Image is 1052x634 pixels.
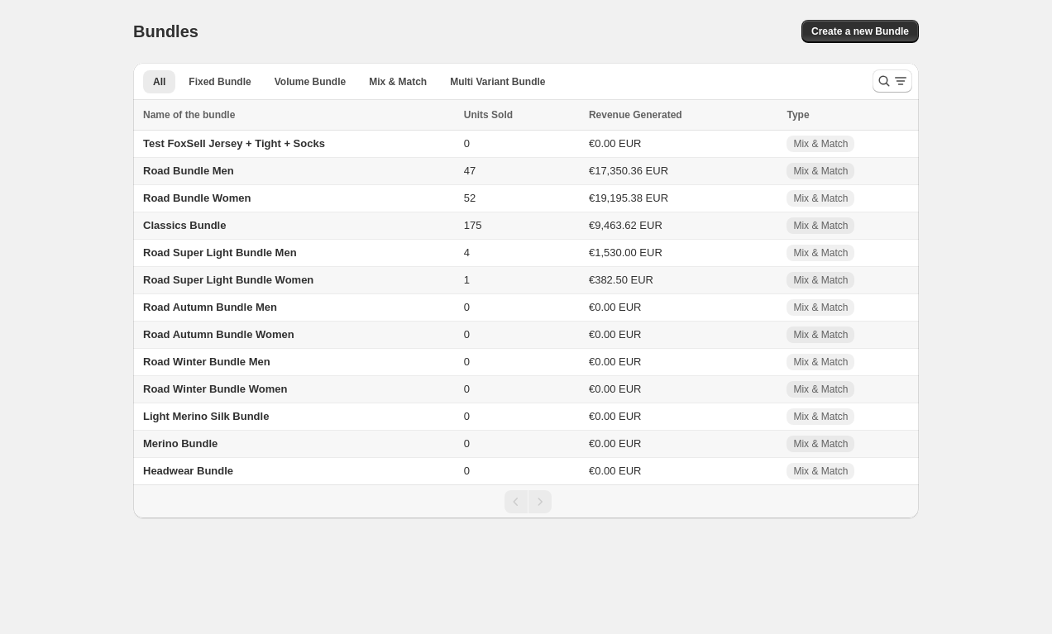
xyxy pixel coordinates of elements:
span: €0.00 EUR [589,355,642,368]
span: Road Super Light Bundle Men [143,246,297,259]
span: €382.50 EUR [589,274,653,286]
div: Name of the bundle [143,107,454,123]
span: Road Winter Bundle Men [143,355,270,368]
span: €1,530.00 EUR [589,246,662,259]
span: Mix & Match [793,437,848,450]
span: Mix & Match [369,75,427,88]
span: Road Autumn Bundle Women [143,328,294,341]
span: Mix & Match [793,328,848,341]
span: Fixed Bundle [189,75,251,88]
span: €0.00 EUR [589,137,642,150]
span: Create a new Bundle [811,25,909,38]
button: Create a new Bundle [801,20,919,43]
span: Multi Variant Bundle [450,75,545,88]
span: Headwear Bundle [143,465,233,477]
span: €17,350.36 EUR [589,164,668,177]
span: €0.00 EUR [589,383,642,395]
span: €0.00 EUR [589,465,642,477]
span: Mix & Match [793,192,848,205]
button: Search and filter results [873,69,912,93]
span: €0.00 EUR [589,437,642,450]
span: Classics Bundle [143,219,226,231]
span: €0.00 EUR [589,301,642,313]
span: Test FoxSell Jersey + Tight + Socks [143,137,325,150]
span: Road Winter Bundle Women [143,383,287,395]
span: Mix & Match [793,246,848,260]
span: Merino Bundle [143,437,218,450]
span: Volume Bundle [275,75,346,88]
span: Mix & Match [793,465,848,478]
span: 0 [464,301,470,313]
span: 0 [464,383,470,395]
span: €9,463.62 EUR [589,219,662,231]
button: Revenue Generated [589,107,699,123]
span: €0.00 EUR [589,410,642,422]
span: 47 [464,164,476,177]
span: Units Sold [464,107,513,123]
span: Mix & Match [793,355,848,369]
span: Road Bundle Men [143,164,234,177]
span: 0 [464,410,470,422]
span: Road Super Light Bundle Women [143,274,313,286]
span: Mix & Match [793,301,848,314]
nav: Pagination [133,484,919,518]
span: Road Autumn Bundle Men [143,301,277,313]
span: Mix & Match [793,137,848,150]
div: Type [787,107,909,123]
span: 4 [464,246,470,259]
span: Mix & Match [793,410,848,423]
span: 0 [464,328,470,341]
span: 0 [464,437,470,450]
span: Mix & Match [793,219,848,232]
span: 0 [464,465,470,477]
button: Units Sold [464,107,529,123]
span: Mix & Match [793,274,848,287]
span: Mix & Match [793,383,848,396]
span: 0 [464,137,470,150]
span: Mix & Match [793,164,848,178]
span: Light Merino Silk Bundle [143,410,269,422]
span: Road Bundle Women [143,192,251,204]
span: 175 [464,219,482,231]
span: 0 [464,355,470,368]
span: 52 [464,192,476,204]
span: Revenue Generated [589,107,682,123]
span: All [153,75,165,88]
span: €0.00 EUR [589,328,642,341]
h1: Bundles [133,21,198,41]
span: 1 [464,274,470,286]
span: €19,195.38 EUR [589,192,668,204]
